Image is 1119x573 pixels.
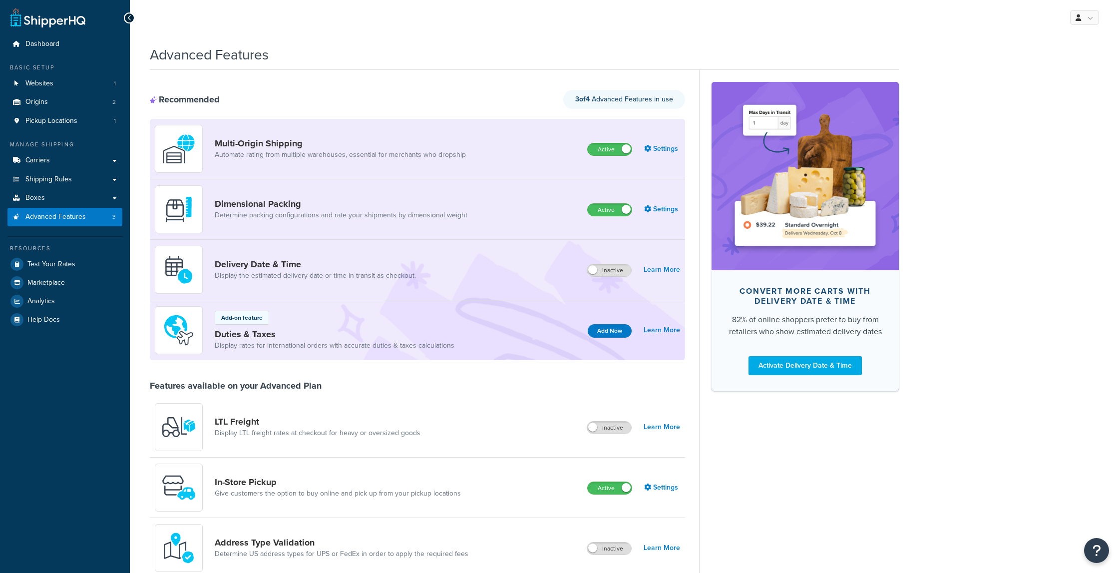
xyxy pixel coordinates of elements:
[7,208,122,226] a: Advanced Features3
[7,151,122,170] a: Carriers
[7,140,122,149] div: Manage Shipping
[588,143,632,155] label: Active
[587,264,631,276] label: Inactive
[215,489,461,499] a: Give customers the option to buy online and pick up from your pickup locations
[7,292,122,310] a: Analytics
[644,263,680,277] a: Learn More
[1084,538,1109,563] button: Open Resource Center
[644,420,680,434] a: Learn More
[215,138,466,149] a: Multi-Origin Shipping
[161,131,196,166] img: WatD5o0RtDAAAAAElFTkSuQmCC
[27,279,65,287] span: Marketplace
[25,194,45,202] span: Boxes
[27,316,60,324] span: Help Docs
[215,259,416,270] a: Delivery Date & Time
[575,94,673,104] span: Advanced Features in use
[25,156,50,165] span: Carriers
[7,74,122,93] a: Websites1
[644,323,680,337] a: Learn More
[25,79,53,88] span: Websites
[25,175,72,184] span: Shipping Rules
[727,97,884,255] img: feature-image-ddt-36eae7f7280da8017bfb280eaccd9c446f90b1fe08728e4019434db127062ab4.png
[7,112,122,130] li: Pickup Locations
[588,482,632,494] label: Active
[215,271,416,281] a: Display the estimated delivery date or time in transit as checkout.
[215,150,466,160] a: Automate rating from multiple warehouses, essential for merchants who dropship
[644,202,680,216] a: Settings
[728,286,883,306] div: Convert more carts with delivery date & time
[25,117,77,125] span: Pickup Locations
[7,74,122,93] li: Websites
[215,341,454,351] a: Display rates for international orders with accurate duties & taxes calculations
[7,311,122,329] a: Help Docs
[7,93,122,111] li: Origins
[588,204,632,216] label: Active
[728,314,883,338] div: 82% of online shoppers prefer to buy from retailers who show estimated delivery dates
[112,213,116,221] span: 3
[7,63,122,72] div: Basic Setup
[161,531,196,566] img: kIG8fy0lQAAAABJRU5ErkJggg==
[644,481,680,495] a: Settings
[150,45,269,64] h1: Advanced Features
[215,210,467,220] a: Determine packing configurations and rate your shipments by dimensional weight
[25,98,48,106] span: Origins
[587,422,631,434] label: Inactive
[7,112,122,130] a: Pickup Locations1
[114,117,116,125] span: 1
[161,470,196,505] img: wfgcfpwTIucLEAAAAASUVORK5CYII=
[114,79,116,88] span: 1
[7,244,122,253] div: Resources
[161,252,196,287] img: gfkeb5ejjkALwAAAABJRU5ErkJggg==
[644,541,680,555] a: Learn More
[587,543,631,555] label: Inactive
[215,537,468,548] a: Address Type Validation
[748,356,862,375] a: Activate Delivery Date & Time
[215,549,468,559] a: Determine US address types for UPS or FedEx in order to apply the required fees
[25,213,86,221] span: Advanced Features
[7,274,122,292] a: Marketplace
[112,98,116,106] span: 2
[588,324,632,338] button: Add Now
[161,410,196,445] img: y79ZsPf0fXUFUhFXDzUgf+ktZg5F2+ohG75+v3d2s1D9TjoU8PiyCIluIjV41seZevKCRuEjTPPOKHJsQcmKCXGdfprl3L4q7...
[7,189,122,207] a: Boxes
[25,40,59,48] span: Dashboard
[215,428,420,438] a: Display LTL freight rates at checkout for heavy or oversized goods
[150,380,322,391] div: Features available on your Advanced Plan
[215,198,467,209] a: Dimensional Packing
[27,260,75,269] span: Test Your Rates
[7,255,122,273] a: Test Your Rates
[215,477,461,488] a: In-Store Pickup
[161,313,196,348] img: icon-duo-feat-landed-cost-7136b061.png
[575,94,590,104] strong: 3 of 4
[644,142,680,156] a: Settings
[150,94,220,105] div: Recommended
[27,297,55,306] span: Analytics
[215,329,454,340] a: Duties & Taxes
[161,192,196,227] img: DTVBYsAAAAAASUVORK5CYII=
[7,93,122,111] a: Origins2
[7,208,122,226] li: Advanced Features
[7,170,122,189] a: Shipping Rules
[221,313,263,322] p: Add-on feature
[215,416,420,427] a: LTL Freight
[7,35,122,53] a: Dashboard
